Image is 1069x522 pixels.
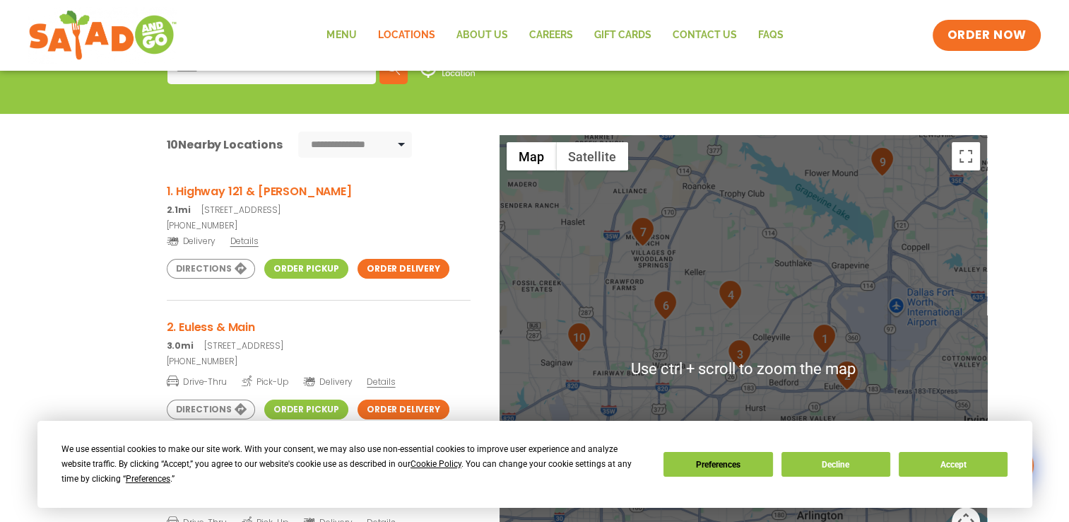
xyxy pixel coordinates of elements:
img: new-SAG-logo-768×292 [28,7,177,64]
a: Drive-Thru Pick-Up Delivery Details [167,371,471,388]
div: 10 [567,322,591,352]
a: Careers [518,19,583,52]
a: Directions [167,259,255,279]
a: Order Delivery [358,400,449,419]
span: Drive-Thru [167,374,227,388]
a: GIFT CARDS [583,19,661,52]
strong: 3.0mi [167,340,194,352]
div: 2 [834,360,859,390]
a: 2. Euless & Main 3.0mi[STREET_ADDRESS] [167,318,471,352]
p: [STREET_ADDRESS] [167,340,471,352]
a: Order Delivery [358,259,449,279]
span: Delivery [303,376,352,388]
div: Nearby Locations [167,136,283,153]
button: Accept [899,452,1008,477]
div: 6 [653,290,678,320]
div: 9 [870,146,894,177]
button: Preferences [663,452,772,477]
span: Details [367,376,395,388]
div: Cookie Consent Prompt [37,421,1032,508]
a: 1. Highway 121 & [PERSON_NAME] 2.1mi[STREET_ADDRESS] [167,182,471,216]
a: Directions [167,400,255,419]
a: ORDER NOW [933,20,1040,51]
strong: 2.1mi [167,204,191,216]
div: 1 [812,323,837,354]
a: Order Pickup [264,400,348,419]
span: Preferences [126,474,170,484]
nav: Menu [316,19,793,52]
div: 4 [718,279,743,310]
p: [STREET_ADDRESS] [167,204,471,216]
a: About Us [445,19,518,52]
div: 3 [727,339,752,369]
span: 10 [167,137,179,153]
a: [PHONE_NUMBER] [167,355,471,368]
span: Cookie Policy [411,459,461,469]
h3: 2. Euless & Main [167,318,471,336]
div: We use essential cookies to make our site work. With your consent, we may also use non-essential ... [61,442,646,487]
span: Details [230,235,259,247]
a: Delivery Details [167,235,471,248]
a: Locations [367,19,445,52]
h3: 1. Highway 121 & [PERSON_NAME] [167,182,471,200]
span: Pick-Up [242,374,289,388]
a: [PHONE_NUMBER] [167,219,471,232]
a: Contact Us [661,19,747,52]
div: 7 [630,216,655,247]
button: Show satellite imagery [556,142,628,170]
a: Order Pickup [264,259,348,279]
button: Show street map [507,142,556,170]
a: FAQs [747,19,793,52]
button: Toggle fullscreen view [952,142,980,170]
span: Delivery [167,235,215,248]
span: ORDER NOW [947,27,1026,44]
a: Menu [316,19,367,52]
button: Decline [781,452,890,477]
